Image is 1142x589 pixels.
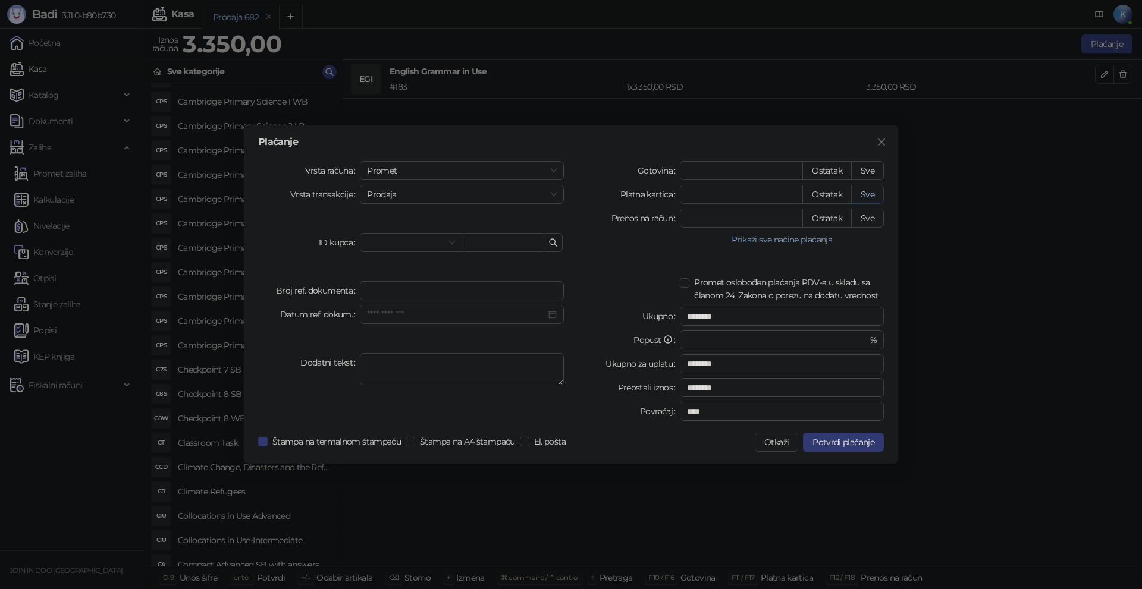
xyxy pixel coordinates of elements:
[319,233,360,252] label: ID kupca
[812,437,874,448] span: Potvrdi plaćanje
[305,161,360,180] label: Vrsta računa
[633,330,680,349] label: Popust
[367,308,546,321] input: Datum ref. dokum.
[689,276,884,302] span: Promet oslobođen plaćanja PDV-a u skladu sa članom 24. Zakona o porezu na dodatu vrednost
[605,354,680,373] label: Ukupno za uplatu
[290,185,360,204] label: Vrsta transakcije
[276,281,360,300] label: Broj ref. dokumenta
[642,307,680,326] label: Ukupno
[851,209,884,228] button: Sve
[360,281,564,300] input: Broj ref. dokumenta
[268,435,406,448] span: Štampa na termalnom štampaču
[258,137,884,147] div: Plaćanje
[802,185,852,204] button: Ostatak
[803,433,884,452] button: Potvrdi plaćanje
[360,353,564,385] textarea: Dodatni tekst
[618,378,680,397] label: Preostali iznos
[367,162,557,179] span: Promet
[611,209,680,228] label: Prenos na račun
[872,137,891,147] span: Zatvori
[872,133,891,152] button: Close
[367,185,557,203] span: Prodaja
[755,433,798,452] button: Otkaži
[620,185,680,204] label: Platna kartica
[280,305,360,324] label: Datum ref. dokum.
[638,161,680,180] label: Gotovina
[300,353,360,372] label: Dodatni tekst
[802,209,852,228] button: Ostatak
[877,137,886,147] span: close
[415,435,520,448] span: Štampa na A4 štampaču
[851,161,884,180] button: Sve
[802,161,852,180] button: Ostatak
[529,435,570,448] span: El. pošta
[680,232,884,247] button: Prikaži sve načine plaćanja
[640,402,680,421] label: Povraćaj
[851,185,884,204] button: Sve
